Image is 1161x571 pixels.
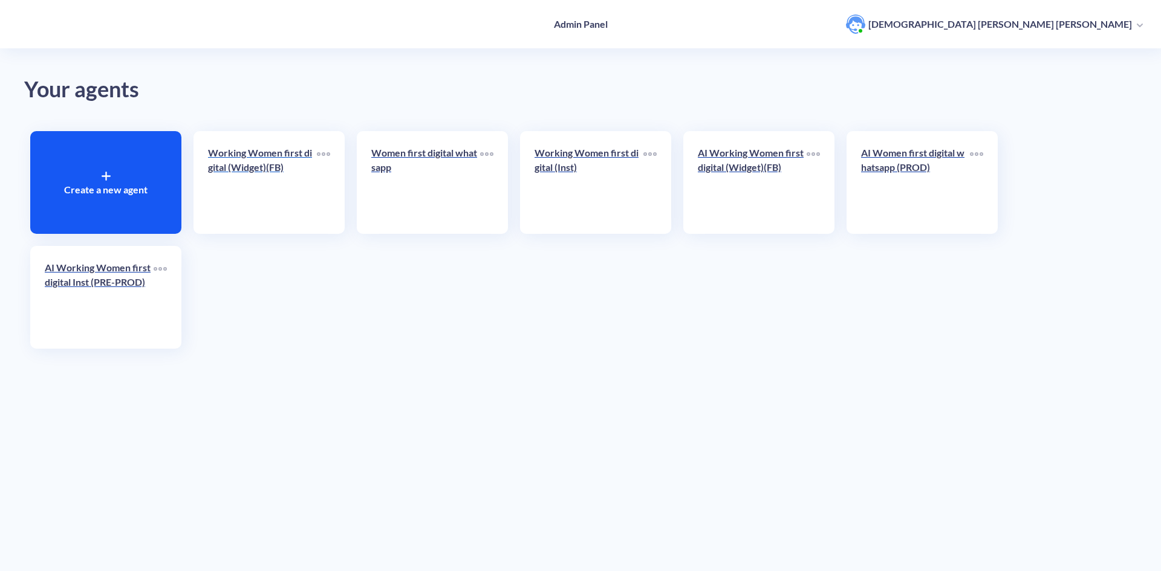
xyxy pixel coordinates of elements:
[45,260,154,289] p: AI Working Women first digital Inst (PRE-PROD)
[846,15,865,34] img: user photo
[208,146,317,219] a: Working Women first digital (Widget)(FB)
[24,73,1137,107] div: Your agents
[868,18,1132,31] p: [DEMOGRAPHIC_DATA] [PERSON_NAME] [PERSON_NAME]
[698,146,807,219] a: AI Working Women first digital (Widget)(FB)
[840,13,1149,35] button: user photo[DEMOGRAPHIC_DATA] [PERSON_NAME] [PERSON_NAME]
[861,146,970,219] a: AI Women first digital whatsapp (PROD)
[45,260,154,334] a: AI Working Women first digital Inst (PRE-PROD)
[861,146,970,175] p: AI Women first digital whatsapp (PROD)
[535,146,643,219] a: Working Women first digital (Inst)
[535,146,643,175] p: Working Women first digital (Inst)
[371,146,480,175] p: Women first digital whatsapp
[371,146,480,219] a: Women first digital whatsapp
[554,18,608,30] h4: Admin Panel
[698,146,807,175] p: AI Working Women first digital (Widget)(FB)
[64,182,148,197] p: Create a new agent
[208,146,317,175] p: Working Women first digital (Widget)(FB)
